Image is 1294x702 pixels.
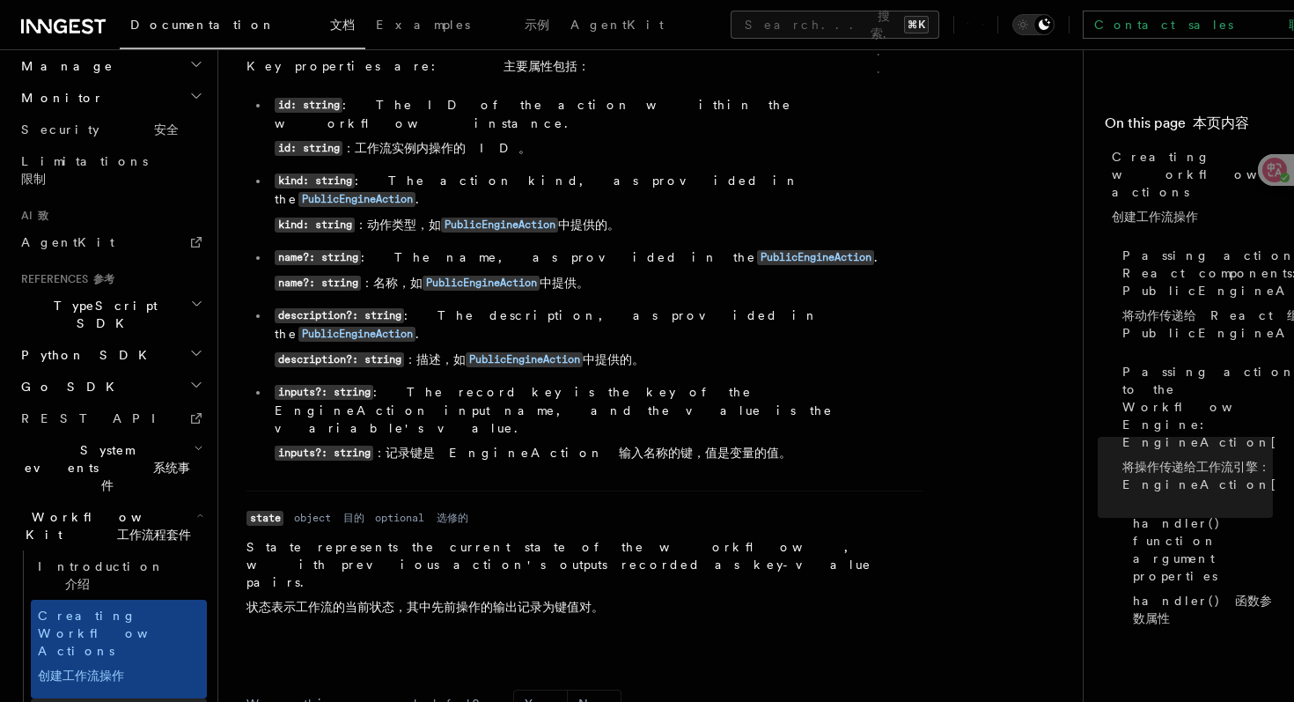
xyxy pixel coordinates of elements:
font: handler() 函数参数属性 [1133,594,1272,625]
button: Manage [14,50,207,82]
code: PublicEngineAction [298,327,415,342]
font: 目的 [343,512,364,524]
span: handler() function argument properties [1133,514,1273,634]
a: REST API [14,403,207,434]
a: Passing actions to the React components: PublicEngineAction[]将动作传递给 React 组件：PublicEngineAction[] [1115,240,1273,356]
button: Search... 搜索...⌘K [731,11,939,39]
code: inputs?: string [275,446,373,461]
a: PublicEngineAction [757,250,874,264]
a: Creating workflow actions创建工作流操作 [1105,141,1273,240]
a: AgentKit [14,226,207,258]
kbd: ⌘K [904,16,929,33]
span: Go SDK [14,378,125,395]
span: AI [14,209,48,223]
code: PublicEngineAction [466,352,583,367]
a: Documentation 文档 [120,5,365,49]
code: kind: string [275,218,355,233]
a: Limitations 限制 [14,145,207,195]
code: PublicEngineAction [757,250,874,265]
font: 参考 [93,273,114,285]
a: AgentKit [560,5,674,48]
font: ：描述，如 中提供的。 [275,352,644,366]
span: Documentation [130,18,355,32]
code: state [246,511,283,526]
a: Creating Workflow Actions创建工作流操作 [31,600,207,698]
code: kind: string [275,174,355,188]
a: PublicEngineAction [441,218,558,232]
font: 安全 [154,122,179,137]
font: 文档 [330,18,355,32]
font: 搜索... [871,9,897,76]
span: References [14,272,114,286]
a: PublicEngineAction [423,276,540,290]
span: Introduction [38,559,192,591]
a: Passing actions to the Workflow Engine: EngineAction[]将操作传递给工作流引擎：EngineAction[] [1115,356,1273,507]
button: System events 系统事件 [14,434,207,501]
button: Go SDK [14,371,207,403]
code: name?: string [275,250,361,265]
font: 选修的 [437,512,468,524]
span: Manage [14,57,114,75]
span: AgentKit [570,18,664,32]
span: Limitations [21,154,202,186]
span: Security [21,122,179,137]
p: State represents the current state of the workflow, with previous action's outputs recorded as ke... [246,538,923,623]
a: PublicEngineAction [298,192,415,206]
span: Examples [376,18,549,32]
font: 创建工作流操作 [38,669,124,683]
font: 本页内容 [1193,115,1249,131]
code: PublicEngineAction [423,276,540,291]
span: REST API [21,411,171,425]
font: ：工作流实例内操作的 ID。 [275,141,531,155]
font: 介绍 [65,577,90,591]
font: 限制 [21,172,46,186]
code: id: string [275,98,342,113]
span: TypeScript SDK [14,297,190,332]
p: Key properties are: [246,57,923,75]
button: Toggle dark mode [1012,14,1055,35]
a: Security 安全 [14,114,207,145]
button: Monitor [14,82,207,114]
font: 主要属性包括： [504,59,590,73]
font: 创建工作流操作 [1112,210,1198,224]
dd: optional [375,511,468,525]
a: handler() function argument propertieshandler() 函数参数属性 [1126,507,1273,641]
font: ：动作类型，如 中提供的。 [275,218,620,232]
font: 工作流程套件 [117,528,191,542]
code: name?: string [275,276,361,291]
code: id: string [275,141,342,156]
a: Introduction 介绍 [31,551,207,600]
li: : The record key is the key of the EngineAction input name, and the value is the variable's value. [269,383,923,469]
dd: object [294,511,364,525]
span: Creating Workflow Actions [38,609,191,683]
li: : The action kind, as provided in the . [269,172,923,241]
a: Examples 示例 [365,5,560,48]
code: description?: string [275,308,404,323]
span: Monitor [14,89,104,107]
li: : The description, as provided in the . [269,307,923,376]
font: ：名称，如 中提供。 [275,276,589,290]
font: 状态表示工作流的当前状态，其中先前操作的输出记录为键值对。 [246,600,604,614]
li: : The ID of the action within the workflow instance. [269,96,923,165]
code: inputs?: string [275,385,373,400]
a: PublicEngineAction [466,352,583,366]
button: Python SDK [14,339,207,371]
font: ：记录键是 EngineAction 输入名称的键，值是变量的值。 [275,446,791,460]
font: 示例 [525,18,549,32]
code: description?: string [275,352,404,367]
span: Workflow Kit [14,508,196,543]
span: Python SDK [14,346,158,364]
li: : The name, as provided in the . [269,248,923,299]
h4: On this page [1105,113,1273,141]
font: 致 [38,210,48,222]
button: Workflow Kit 工作流程套件 [14,501,207,551]
span: AgentKit [21,235,114,249]
button: TypeScript SDK [14,290,207,339]
code: PublicEngineAction [298,192,415,207]
a: PublicEngineAction [298,327,415,341]
span: System events [14,441,194,494]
